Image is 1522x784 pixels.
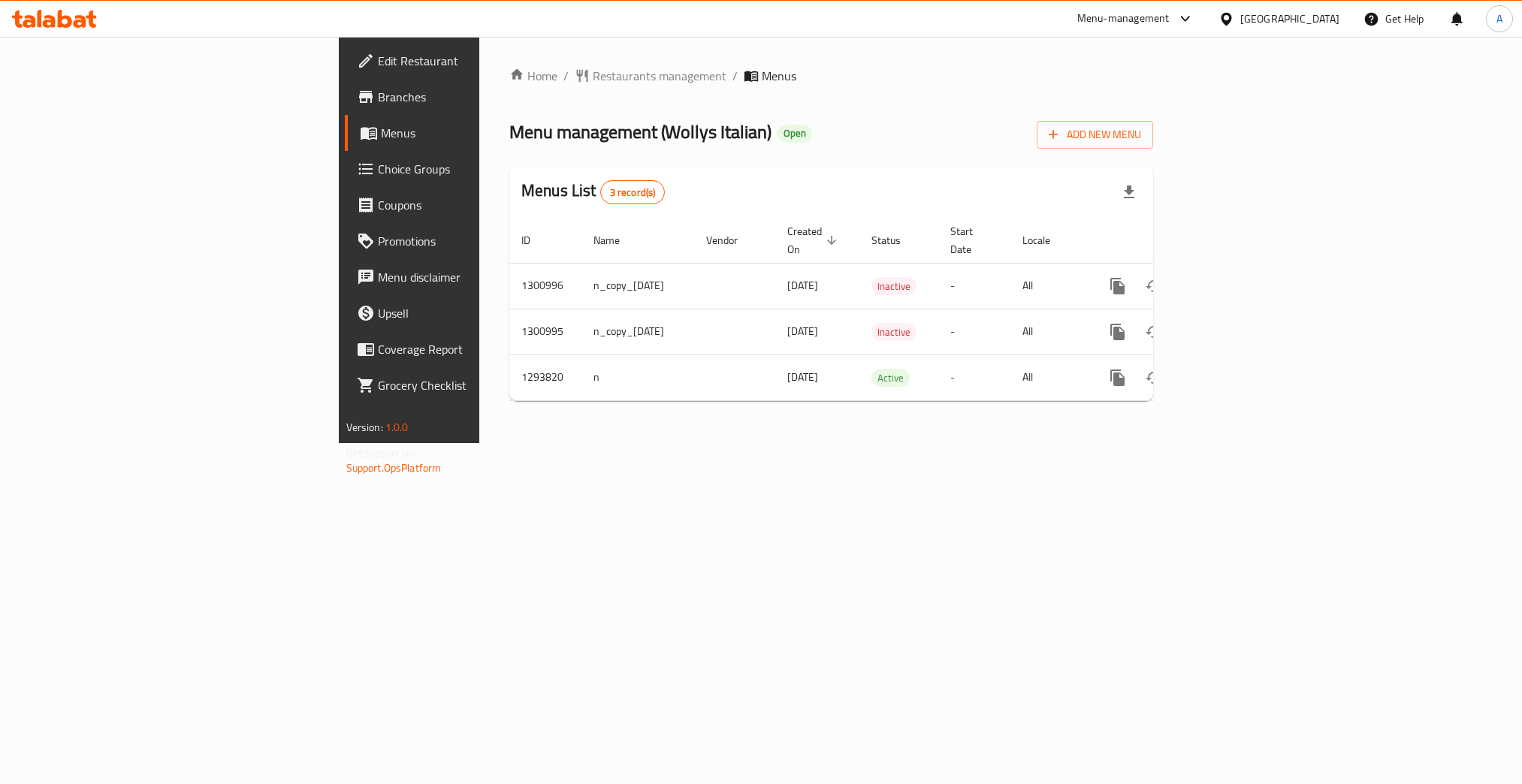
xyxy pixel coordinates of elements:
button: more [1100,314,1136,350]
button: more [1100,268,1136,304]
span: Edit Restaurant [378,52,581,70]
div: Total records count [600,180,666,204]
span: Inactive [871,278,917,295]
a: Edit Restaurant [345,43,593,79]
h2: Menus List [521,179,665,204]
td: All [1010,263,1088,309]
span: 1.0.0 [385,418,409,437]
button: Change Status [1136,360,1172,396]
span: Active [871,369,910,387]
div: Export file [1111,174,1147,210]
span: Menus [762,67,796,85]
span: Status [871,231,920,249]
span: Promotions [378,232,581,250]
span: A [1496,11,1502,27]
span: [DATE] [787,321,818,341]
a: Upsell [345,295,593,331]
td: n_copy_[DATE] [581,263,694,309]
span: Coverage Report [378,340,581,358]
div: Inactive [871,323,917,341]
span: ID [521,231,550,249]
span: Grocery Checklist [378,376,581,394]
span: Coupons [378,196,581,214]
th: Actions [1088,218,1256,264]
a: Grocery Checklist [345,367,593,403]
a: Menu disclaimer [345,259,593,295]
td: n_copy_[DATE] [581,309,694,354]
li: / [732,67,738,85]
td: - [938,263,1010,309]
span: Get support on: [346,443,415,463]
span: Branches [378,88,581,106]
button: Add New Menu [1037,121,1153,149]
span: 3 record(s) [601,185,665,200]
div: Active [871,369,910,387]
span: Choice Groups [378,160,581,178]
span: [DATE] [787,367,818,387]
a: Branches [345,79,593,115]
button: Change Status [1136,314,1172,350]
span: Start Date [950,222,992,258]
span: Restaurants management [593,67,726,85]
td: n [581,354,694,400]
div: Open [778,125,812,143]
span: Locale [1022,231,1070,249]
span: Version: [346,418,383,437]
span: Menus [381,124,581,142]
button: Change Status [1136,268,1172,304]
div: Menu-management [1077,10,1170,28]
a: Coupons [345,187,593,223]
a: Restaurants management [575,67,726,85]
a: Support.OpsPlatform [346,458,442,478]
a: Coverage Report [345,331,593,367]
span: Menu management ( Wollys Italian ) [509,115,772,149]
span: Upsell [378,304,581,322]
span: Menu disclaimer [378,268,581,286]
td: All [1010,309,1088,354]
td: - [938,354,1010,400]
nav: breadcrumb [509,67,1153,85]
span: Name [593,231,639,249]
td: - [938,309,1010,354]
a: Promotions [345,223,593,259]
table: enhanced table [509,218,1256,401]
span: Vendor [706,231,757,249]
span: Created On [787,222,841,258]
span: Inactive [871,324,917,341]
td: All [1010,354,1088,400]
span: Open [778,127,812,140]
span: [DATE] [787,276,818,295]
button: more [1100,360,1136,396]
div: [GEOGRAPHIC_DATA] [1240,11,1339,27]
a: Choice Groups [345,151,593,187]
a: Menus [345,115,593,151]
span: Add New Menu [1049,125,1141,144]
